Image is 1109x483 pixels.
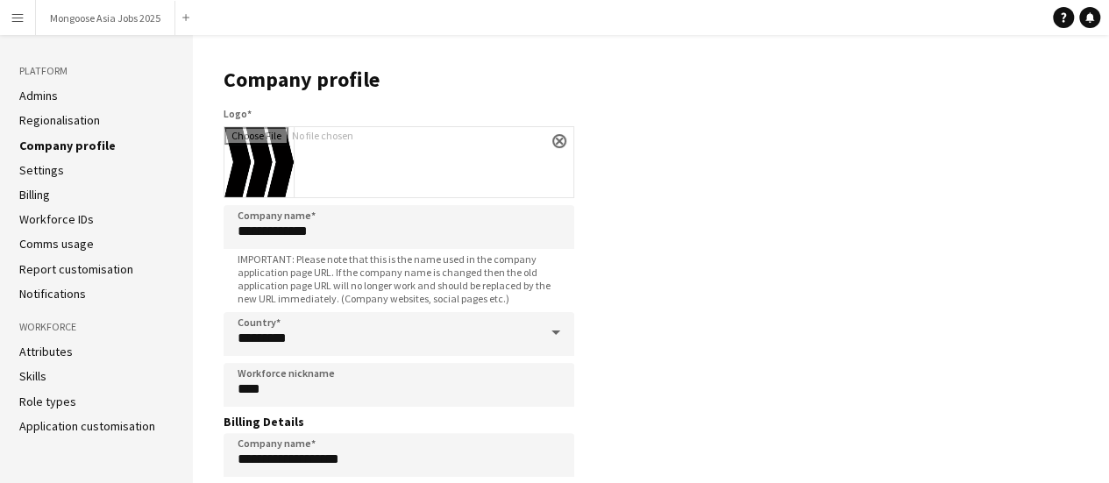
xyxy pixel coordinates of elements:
a: Role types [19,394,76,409]
a: Company profile [19,138,116,153]
a: Notifications [19,286,86,302]
a: Application customisation [19,418,155,434]
a: Skills [19,368,46,384]
a: Report customisation [19,261,133,277]
a: Admins [19,88,58,103]
a: Regionalisation [19,112,100,128]
button: Mongoose Asia Jobs 2025 [36,1,175,35]
a: Workforce IDs [19,211,94,227]
h3: Billing Details [224,414,574,430]
a: Billing [19,187,50,202]
a: Attributes [19,344,73,359]
a: Comms usage [19,236,94,252]
a: Settings [19,162,64,178]
h1: Company profile [224,67,574,93]
h3: Workforce [19,319,174,335]
h3: Platform [19,63,174,79]
span: IMPORTANT: Please note that this is the name used in the company application page URL. If the com... [224,252,574,305]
